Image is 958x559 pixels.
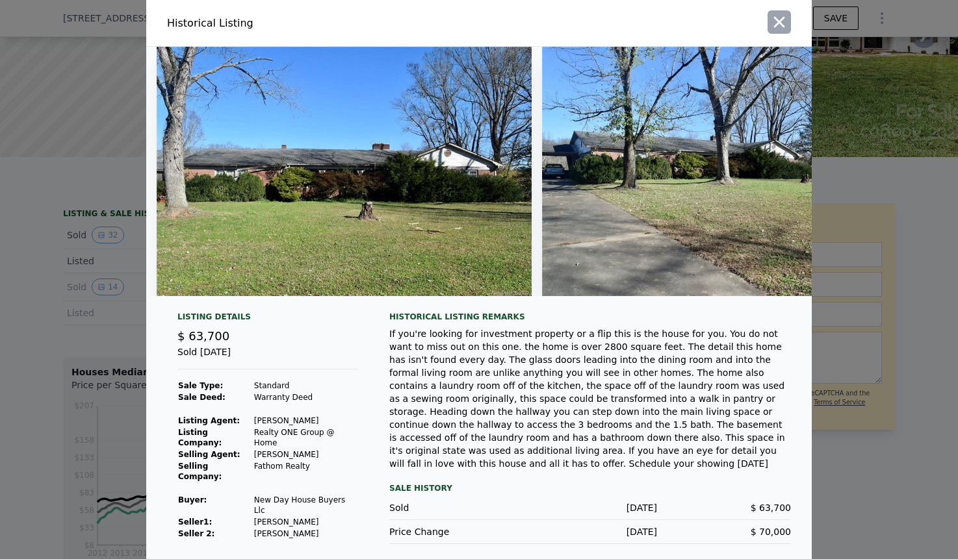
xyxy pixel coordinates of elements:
td: Realty ONE Group @ Home [253,427,358,449]
td: [PERSON_NAME] [253,516,358,528]
strong: Selling Company: [178,462,222,481]
div: If you're looking for investment property or a flip this is the house for you. You do not want to... [389,327,791,470]
td: New Day House Buyers Llc [253,494,358,516]
strong: Selling Agent: [178,450,240,459]
td: Standard [253,380,358,391]
td: [PERSON_NAME] [253,415,358,427]
span: $ 70,000 [751,527,791,537]
strong: Seller 2: [178,529,214,538]
td: [PERSON_NAME] [253,528,358,540]
td: [PERSON_NAME] [253,449,358,460]
span: $ 63,700 [751,503,791,513]
td: Fathom Realty [253,460,358,482]
img: Property Img [157,47,532,296]
div: Sold [DATE] [177,345,358,369]
strong: Seller 1 : [178,517,212,527]
td: Warranty Deed [253,391,358,403]
strong: Sale Deed: [178,393,226,402]
div: Listing Details [177,312,358,327]
div: [DATE] [523,501,657,514]
strong: Sale Type: [178,381,223,390]
div: Sold [389,501,523,514]
div: Sale History [389,480,791,496]
strong: Listing Agent: [178,416,240,425]
img: Property Img [542,47,917,296]
div: Price Change [389,525,523,538]
div: [DATE] [523,525,657,538]
strong: Listing Company: [178,428,222,447]
div: Historical Listing remarks [389,312,791,322]
span: $ 63,700 [177,329,229,343]
div: Historical Listing [167,16,474,31]
strong: Buyer : [178,495,207,504]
